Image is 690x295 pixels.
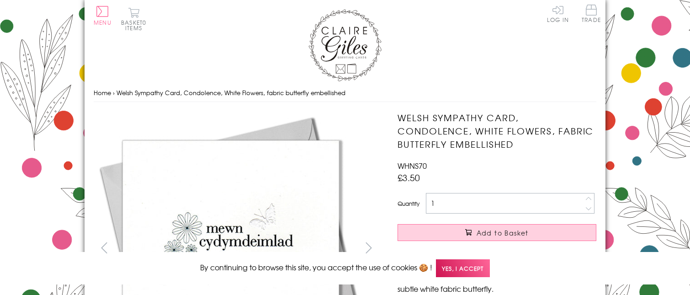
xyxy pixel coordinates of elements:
[359,237,379,258] button: next
[94,84,596,102] nav: breadcrumbs
[436,259,490,277] span: Yes, I accept
[398,250,596,294] p: Printed on white card with a subtle shimmer, this range has large graphics and beautiful embellis...
[582,5,601,24] a: Trade
[113,88,115,97] span: ›
[398,160,427,171] span: WHNS70
[94,18,111,27] span: Menu
[398,171,420,184] span: £3.50
[94,6,111,25] button: Menu
[582,5,601,22] span: Trade
[308,9,382,81] img: Claire Giles Greetings Cards
[398,111,596,150] h1: Welsh Sympathy Card, Condolence, White Flowers, fabric butterfly embellished
[398,199,419,208] label: Quantity
[117,88,345,97] span: Welsh Sympathy Card, Condolence, White Flowers, fabric butterfly embellished
[125,18,146,32] span: 0 items
[121,7,146,31] button: Basket0 items
[94,237,114,258] button: prev
[547,5,569,22] a: Log In
[477,228,529,237] span: Add to Basket
[94,88,111,97] a: Home
[398,224,596,241] button: Add to Basket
